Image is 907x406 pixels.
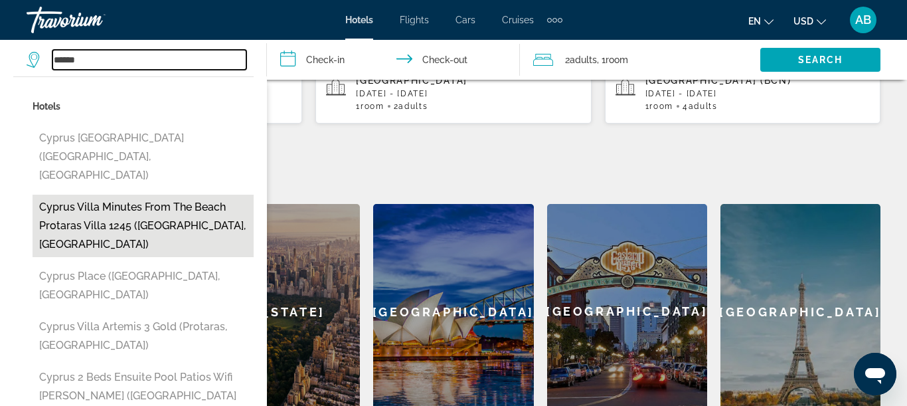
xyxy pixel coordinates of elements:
button: Cyprus Villa Artemis 3 Gold (Protaras, [GEOGRAPHIC_DATA]) [33,314,254,358]
a: Travorium [27,3,159,37]
p: [DATE] - [DATE] [356,89,580,98]
button: Extra navigation items [547,9,562,31]
p: [DATE] - [DATE] [645,89,870,98]
span: , 1 [597,51,628,69]
button: Cyprus Place ([GEOGRAPHIC_DATA], [GEOGRAPHIC_DATA]) [33,264,254,308]
span: 2 [394,102,428,111]
span: 2 [565,51,597,69]
span: 1 [645,102,673,111]
button: User Menu [846,6,880,34]
span: Room [361,102,384,111]
span: 4 [683,102,718,111]
a: Cruises [502,15,534,25]
button: Travelers: 2 adults, 0 children [520,40,760,80]
a: Flights [400,15,429,25]
span: Search [798,54,843,65]
a: Hotels [345,15,373,25]
button: Change language [748,11,774,31]
button: Search [760,48,880,72]
iframe: Кнопка запуска окна обмена сообщениями [854,353,896,395]
button: Cyprus Villa Minutes From the Beach Protaras Villa 1245 ([GEOGRAPHIC_DATA], [GEOGRAPHIC_DATA]) [33,195,254,257]
p: Hotels [33,97,254,116]
button: Change currency [793,11,826,31]
span: USD [793,16,813,27]
span: Adults [398,102,428,111]
span: Room [606,54,628,65]
h2: Featured Destinations [27,164,880,191]
span: Room [649,102,673,111]
span: Adults [570,54,597,65]
span: AB [855,13,871,27]
button: Cyprus [GEOGRAPHIC_DATA] ([GEOGRAPHIC_DATA], [GEOGRAPHIC_DATA]) [33,126,254,188]
span: 1 [356,102,384,111]
button: Hotels in [GEOGRAPHIC_DATA], [GEOGRAPHIC_DATA][DATE] - [DATE]1Room2Adults [315,51,591,124]
a: Cars [455,15,475,25]
button: Check in and out dates [267,40,521,80]
span: en [748,16,761,27]
button: Hotels in [GEOGRAPHIC_DATA], [GEOGRAPHIC_DATA] (BCN)[DATE] - [DATE]1Room4Adults [605,51,880,124]
span: Adults [689,102,718,111]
